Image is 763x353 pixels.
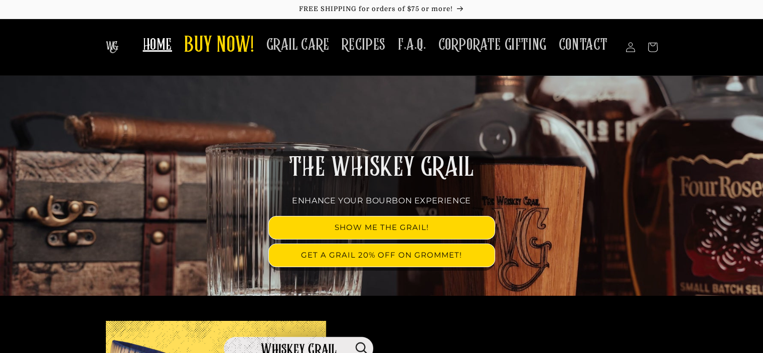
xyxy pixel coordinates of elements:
a: BUY NOW! [178,26,260,66]
a: GET A GRAIL 20% OFF ON GROMMET! [269,244,495,267]
span: THE WHISKEY GRAIL [289,155,474,181]
a: CONTACT [553,29,614,61]
p: FREE SHIPPING for orders of $75 or more! [10,5,753,14]
a: HOME [137,29,178,61]
span: CORPORATE GIFTING [438,35,547,55]
span: HOME [143,35,172,55]
a: CORPORATE GIFTING [432,29,553,61]
span: F.A.Q. [398,35,426,55]
a: RECIPES [336,29,392,61]
span: ENHANCE YOUR BOURBON EXPERIENCE [292,196,471,205]
span: CONTACT [559,35,608,55]
a: F.A.Q. [392,29,432,61]
span: RECIPES [342,35,386,55]
span: BUY NOW! [184,32,254,60]
a: GRAIL CARE [260,29,336,61]
a: SHOW ME THE GRAIL! [269,216,495,239]
span: GRAIL CARE [266,35,330,55]
img: The Whiskey Grail [106,41,118,53]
